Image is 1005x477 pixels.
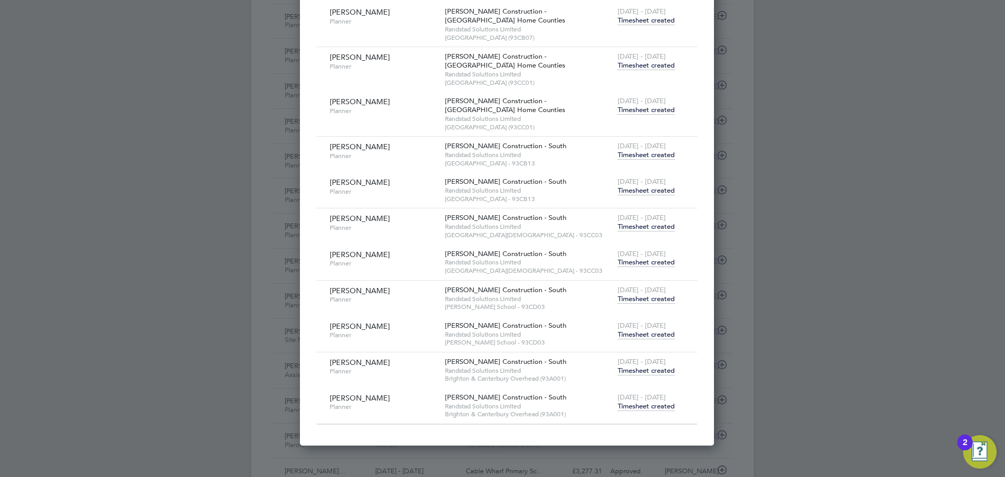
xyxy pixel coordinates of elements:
[330,358,390,367] span: [PERSON_NAME]
[618,177,666,186] span: [DATE] - [DATE]
[330,224,437,232] span: Planner
[445,258,612,267] span: Randstad Solutions Limited
[445,151,612,159] span: Randstad Solutions Limited
[445,7,565,25] span: [PERSON_NAME] Construction - [GEOGRAPHIC_DATA] Home Counties
[445,367,612,375] span: Randstad Solutions Limited
[445,79,612,87] span: [GEOGRAPHIC_DATA] (93CC01)
[618,393,666,402] span: [DATE] - [DATE]
[618,186,675,195] span: Timesheet created
[445,357,566,366] span: [PERSON_NAME] Construction - South
[618,330,675,339] span: Timesheet created
[445,96,565,114] span: [PERSON_NAME] Construction - [GEOGRAPHIC_DATA] Home Counties
[618,7,666,16] span: [DATE] - [DATE]
[618,294,675,304] span: Timesheet created
[330,142,390,151] span: [PERSON_NAME]
[618,402,675,411] span: Timesheet created
[445,115,612,123] span: Randstad Solutions Limited
[445,374,612,383] span: Brighton & Canterbury Overhead (93A001)
[445,410,612,418] span: Brighton & Canterbury Overhead (93A001)
[445,303,612,311] span: [PERSON_NAME] School - 93CD03
[445,295,612,303] span: Randstad Solutions Limited
[445,321,566,330] span: [PERSON_NAME] Construction - South
[330,321,390,331] span: [PERSON_NAME]
[330,259,437,268] span: Planner
[445,249,566,258] span: [PERSON_NAME] Construction - South
[330,62,437,71] span: Planner
[445,123,612,131] span: [GEOGRAPHIC_DATA] (93CC01)
[618,213,666,222] span: [DATE] - [DATE]
[445,393,566,402] span: [PERSON_NAME] Construction - South
[445,34,612,42] span: [GEOGRAPHIC_DATA] (93CB07)
[445,402,612,411] span: Randstad Solutions Limited
[330,367,437,375] span: Planner
[618,96,666,105] span: [DATE] - [DATE]
[330,295,437,304] span: Planner
[330,107,437,115] span: Planner
[618,150,675,160] span: Timesheet created
[445,141,566,150] span: [PERSON_NAME] Construction - South
[445,231,612,239] span: [GEOGRAPHIC_DATA][DEMOGRAPHIC_DATA] - 93CC03
[445,25,612,34] span: Randstad Solutions Limited
[330,97,390,106] span: [PERSON_NAME]
[330,331,437,339] span: Planner
[963,442,967,456] div: 2
[330,393,390,403] span: [PERSON_NAME]
[618,321,666,330] span: [DATE] - [DATE]
[445,159,612,168] span: [GEOGRAPHIC_DATA] - 93CB13
[445,186,612,195] span: Randstad Solutions Limited
[618,258,675,267] span: Timesheet created
[330,250,390,259] span: [PERSON_NAME]
[445,213,566,222] span: [PERSON_NAME] Construction - South
[618,357,666,366] span: [DATE] - [DATE]
[330,7,390,17] span: [PERSON_NAME]
[330,403,437,411] span: Planner
[445,285,566,294] span: [PERSON_NAME] Construction - South
[445,330,612,339] span: Randstad Solutions Limited
[445,267,612,275] span: [GEOGRAPHIC_DATA][DEMOGRAPHIC_DATA] - 93CC03
[330,214,390,223] span: [PERSON_NAME]
[618,141,666,150] span: [DATE] - [DATE]
[618,222,675,231] span: Timesheet created
[330,17,437,26] span: Planner
[618,105,675,115] span: Timesheet created
[618,61,675,70] span: Timesheet created
[330,178,390,187] span: [PERSON_NAME]
[618,249,666,258] span: [DATE] - [DATE]
[330,286,390,295] span: [PERSON_NAME]
[618,285,666,294] span: [DATE] - [DATE]
[618,16,675,25] span: Timesheet created
[445,223,612,231] span: Randstad Solutions Limited
[445,195,612,203] span: [GEOGRAPHIC_DATA] - 93CB13
[445,52,565,70] span: [PERSON_NAME] Construction - [GEOGRAPHIC_DATA] Home Counties
[445,70,612,79] span: Randstad Solutions Limited
[445,177,566,186] span: [PERSON_NAME] Construction - South
[330,52,390,62] span: [PERSON_NAME]
[445,338,612,347] span: [PERSON_NAME] School - 93CD03
[330,152,437,160] span: Planner
[963,435,997,469] button: Open Resource Center, 2 new notifications
[330,187,437,196] span: Planner
[618,366,675,375] span: Timesheet created
[618,52,666,61] span: [DATE] - [DATE]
